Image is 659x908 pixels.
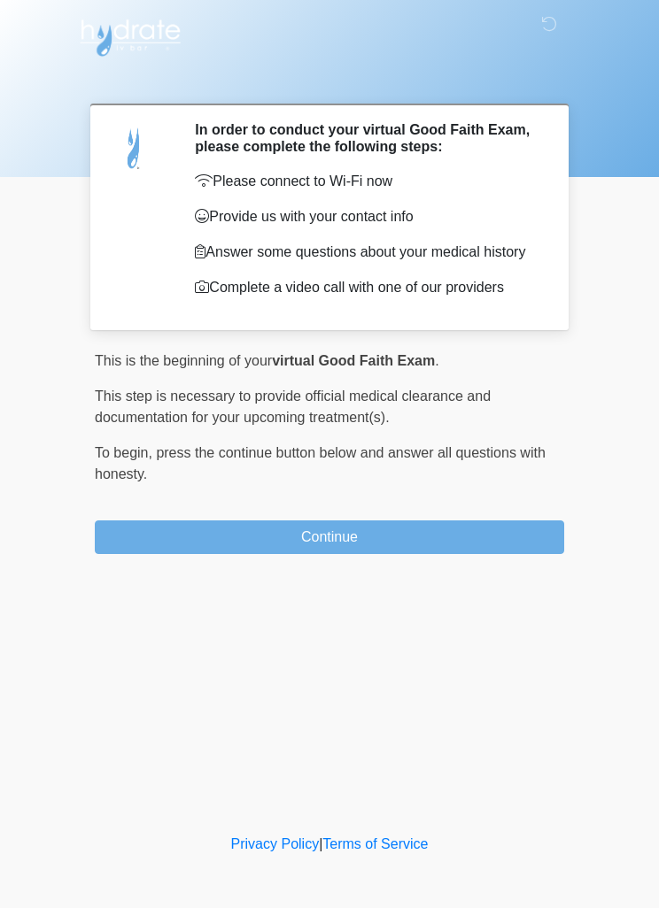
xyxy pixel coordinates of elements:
a: Privacy Policy [231,836,320,851]
p: Please connect to Wi-Fi now [195,171,538,192]
a: Terms of Service [322,836,428,851]
h2: In order to conduct your virtual Good Faith Exam, please complete the following steps: [195,121,538,155]
span: press the continue button below and answer all questions with honesty. [95,445,546,481]
a: | [319,836,322,851]
img: Agent Avatar [108,121,161,174]
span: This is the beginning of your [95,353,272,368]
h1: ‎ ‎ ‎ [81,64,578,96]
p: Complete a video call with one of our providers [195,277,538,298]
strong: virtual Good Faith Exam [272,353,435,368]
p: Answer some questions about your medical history [195,242,538,263]
img: Hydrate IV Bar - Scottsdale Logo [77,13,183,58]
span: . [435,353,438,368]
button: Continue [95,520,564,554]
p: Provide us with your contact info [195,206,538,227]
span: This step is necessary to provide official medical clearance and documentation for your upcoming ... [95,389,491,425]
span: To begin, [95,445,156,460]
